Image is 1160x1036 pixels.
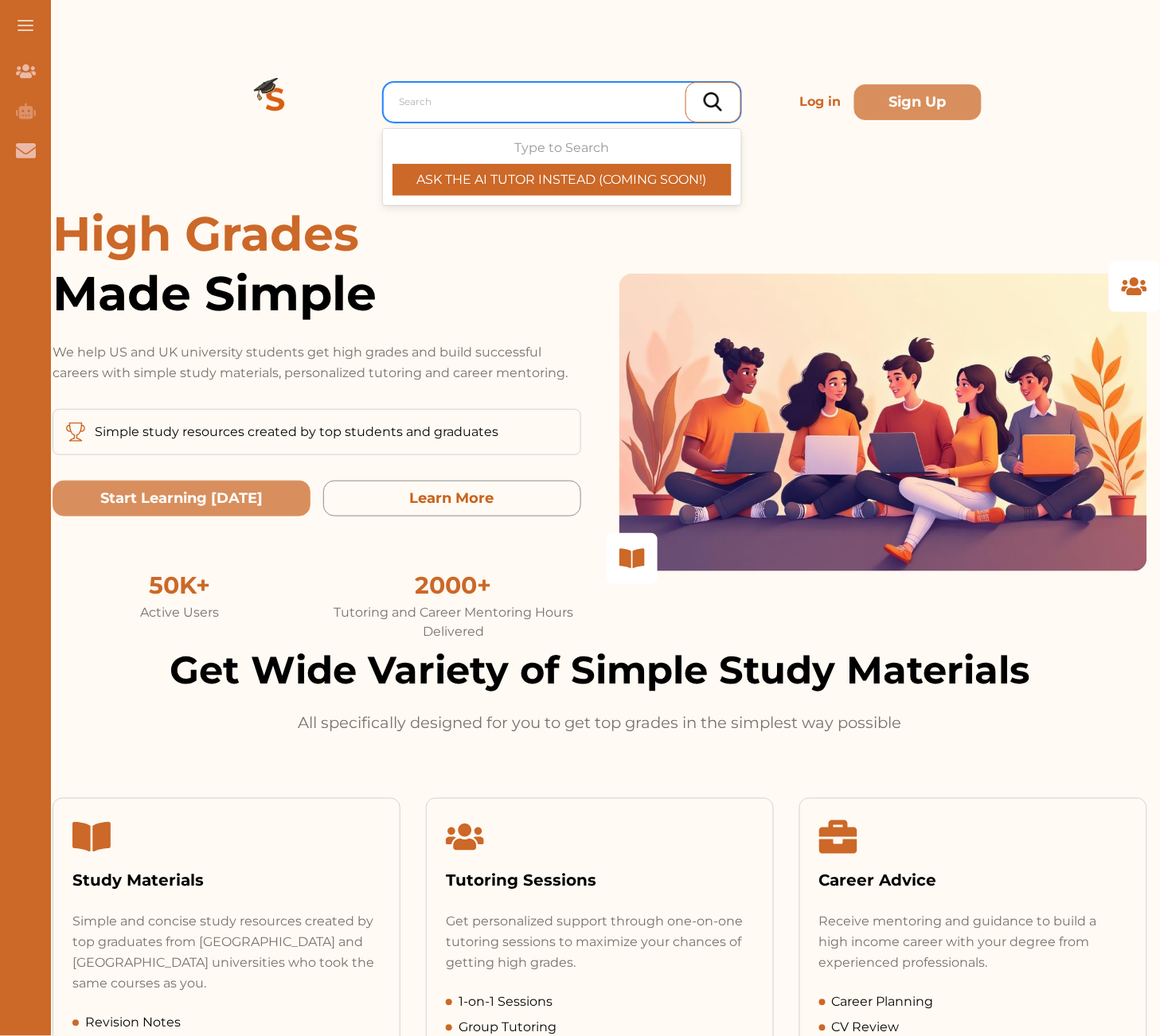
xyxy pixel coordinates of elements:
div: 50K+ [53,567,307,603]
p: All specifically designed for you to get top grades in the simplest way possible [295,711,906,734]
div: Tutoring and Career Mentoring Hours Delivered [326,603,581,641]
img: search_icon [704,92,722,111]
div: Type to Search [393,138,732,196]
button: Sign Up [854,84,982,120]
p: Simple study resources created by top students and graduates [95,423,498,442]
p: Log in [794,86,848,118]
span: Revision Notes [85,1014,181,1033]
button: Learn More [323,481,581,516]
div: Receive mentoring and guidance to build a high income career with your degree from experienced pr... [819,912,1127,974]
div: Simple and concise study resources created by top graduates from [GEOGRAPHIC_DATA] and [GEOGRAPHI... [72,912,381,995]
div: Career Advice [819,869,1127,893]
span: High Grades [53,204,359,263]
span: Career Planning [832,993,934,1012]
h2: Get Wide Variety of Simple Study Materials [53,641,1147,699]
div: Get personalized support through one-on-one tutoring sessions to maximize your chances of getting... [446,912,754,974]
img: Logo [218,45,333,159]
p: ASK THE AI TUTOR INSTEAD (COMING SOON!) [393,170,732,189]
div: Study Materials [72,869,381,893]
span: 1-on-1 Sessions [459,993,553,1012]
div: Tutoring Sessions [446,869,754,893]
button: Start Learning Today [53,481,311,516]
div: Active Users [53,603,307,622]
div: 2000+ [326,567,581,603]
p: We help US and UK university students get high grades and build successful careers with simple st... [53,342,581,384]
span: Made Simple [53,263,581,323]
